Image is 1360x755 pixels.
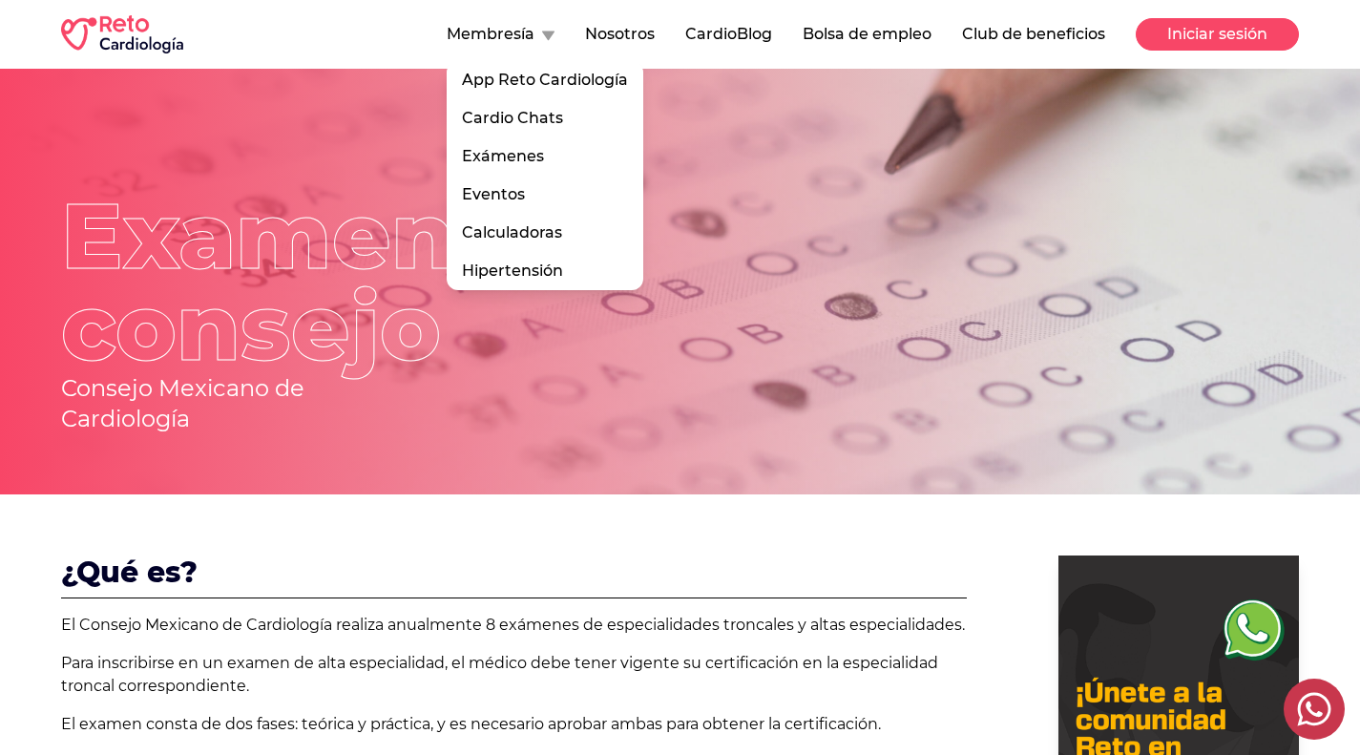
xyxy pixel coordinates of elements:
span: El examen consta de dos fases: teórica y práctica, y es necesario aprobar ambas para obtener la c... [61,715,881,733]
a: App Reto Cardiología [447,61,643,99]
a: Calculadoras [447,214,643,252]
a: Eventos [447,176,643,214]
button: Iniciar sesión [1136,18,1299,51]
a: Cardio Chats [447,99,643,137]
img: RETO Cardio Logo [61,15,183,53]
span: El Consejo Mexicano de Cardiología realiza anualmente 8 exámenes de especialidades troncales y al... [61,616,965,634]
button: Membresía [447,23,554,46]
p: Consejo Mexicano de Cardiología [61,373,428,434]
p: ¿Qué es? [61,556,967,598]
button: Club de beneficios [962,23,1105,46]
a: Hipertensión [447,252,643,290]
span: Para inscribirse en un examen de alta especialidad, el médico debe tener vigente su certificación... [61,654,938,695]
button: Bolsa de empleo [803,23,931,46]
button: CardioBlog [685,23,772,46]
p: Examen del consejo [61,83,702,373]
button: Nosotros [585,23,655,46]
div: Exámenes [447,137,643,176]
